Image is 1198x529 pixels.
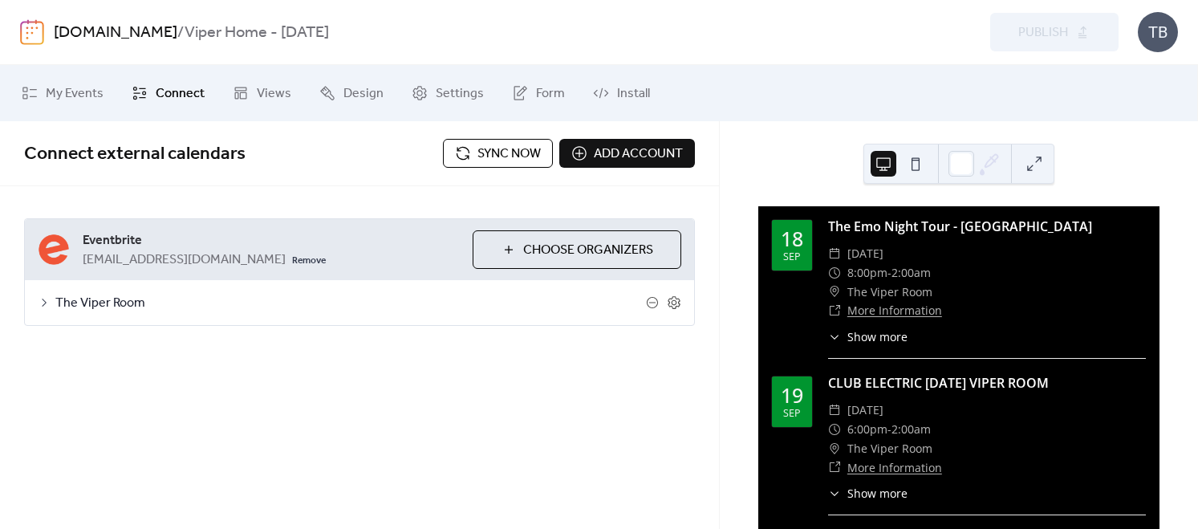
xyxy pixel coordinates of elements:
span: Sync now [477,144,541,164]
a: The Emo Night Tour - [GEOGRAPHIC_DATA] [828,218,1092,235]
span: 8:00pm [847,263,887,283]
img: eventbrite [38,234,70,266]
div: ​ [828,244,841,263]
span: My Events [46,84,104,104]
div: ​ [828,439,841,458]
span: [DATE] [847,401,883,420]
div: Sep [783,252,801,262]
button: ​Show more [828,485,908,502]
span: Settings [436,84,484,104]
span: Views [257,84,291,104]
a: My Events [10,71,116,115]
a: More Information [847,303,942,318]
div: ​ [828,485,841,502]
div: 18 [781,229,803,249]
a: Connect [120,71,217,115]
a: Views [221,71,303,115]
button: ​Show more [828,328,908,345]
button: Sync now [443,139,553,168]
a: [DOMAIN_NAME] [54,18,177,48]
div: ​ [828,283,841,302]
a: More Information [847,460,942,475]
div: ​ [828,401,841,420]
div: ​ [828,420,841,439]
span: Remove [292,254,326,267]
img: logo [20,19,44,45]
span: Form [536,84,565,104]
a: Install [581,71,662,115]
b: Viper Home - [DATE] [185,18,329,48]
a: CLUB ELECTRIC [DATE] VIPER ROOM [828,374,1049,392]
span: The Viper Room [847,283,932,302]
span: Install [617,84,650,104]
div: ​ [828,458,841,478]
a: Form [500,71,577,115]
span: The Viper Room [55,294,646,313]
span: Design [343,84,384,104]
a: Settings [400,71,496,115]
span: Choose Organizers [523,241,653,260]
div: TB [1138,12,1178,52]
span: - [887,420,891,439]
span: Connect [156,84,205,104]
a: Design [307,71,396,115]
span: - [887,263,891,283]
div: ​ [828,263,841,283]
button: Choose Organizers [473,230,681,269]
button: Add account [559,139,695,168]
span: [DATE] [847,244,883,263]
span: Connect external calendars [24,136,246,172]
div: ​ [828,301,841,320]
span: The Viper Room [847,439,932,458]
span: Show more [847,485,908,502]
div: Sep [783,409,801,419]
div: ​ [828,328,841,345]
div: 19 [781,385,803,405]
b: / [177,18,185,48]
span: Eventbrite [83,231,460,250]
span: Show more [847,328,908,345]
span: 2:00am [891,263,931,283]
span: Add account [594,144,683,164]
span: [EMAIL_ADDRESS][DOMAIN_NAME] [83,250,286,270]
span: 6:00pm [847,420,887,439]
span: 2:00am [891,420,931,439]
